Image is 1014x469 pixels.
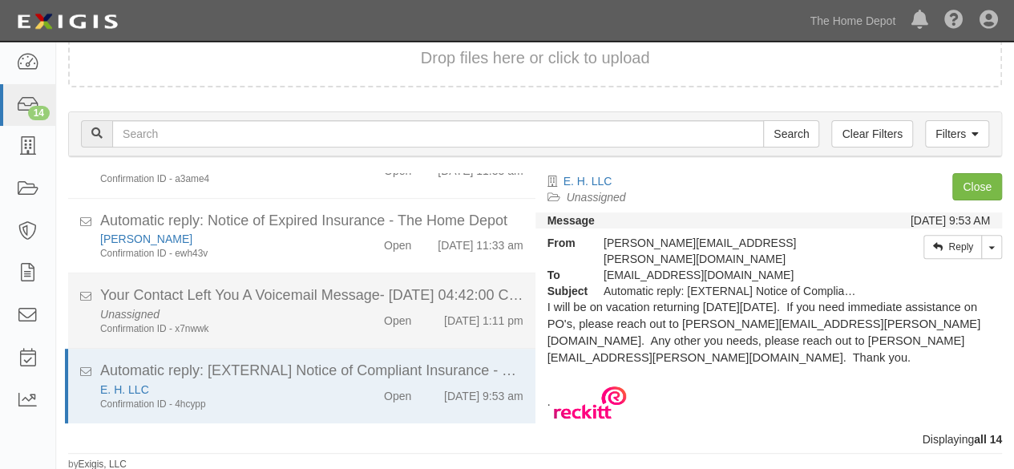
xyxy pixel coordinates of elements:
[100,322,337,336] div: Confirmation ID - x7nwwk
[384,231,411,253] div: Open
[535,267,592,283] strong: To
[547,299,991,366] p: I will be on vacation returning [DATE][DATE]. If you need immediate assistance on PO's, please re...
[100,398,337,411] div: Confirmation ID - 4hcypp
[592,267,874,283] div: party-yhvehw@sbainsurance.homedepot.com
[100,383,149,396] a: E. H. LLC
[911,212,990,228] div: [DATE] 9:53 AM
[952,173,1002,200] a: Close
[547,214,595,227] strong: Message
[444,382,523,404] div: [DATE] 9:53 am
[923,235,982,259] a: Reply
[564,175,612,188] a: E. H. LLC
[100,247,337,261] div: Confirmation ID - ewh43v
[925,120,989,148] a: Filters
[550,382,630,423] img: Reckitt
[592,235,874,267] div: [PERSON_NAME][EMAIL_ADDRESS][PERSON_NAME][DOMAIN_NAME]
[384,382,411,404] div: Open
[384,306,411,329] div: Open
[567,191,626,204] a: Unassigned
[112,120,764,148] input: Search
[100,308,160,321] em: Unassigned
[592,283,874,299] div: Automatic reply: [EXTERNAL] Notice of Compliant Insurance - The Home Depot
[12,7,123,36] img: logo-5460c22ac91f19d4615b14bd174203de0afe785f0fc80cf4dbbc73dc1793850b.png
[100,172,337,186] div: Confirmation ID - a3ame4
[535,235,592,251] strong: From
[56,431,1014,447] div: Displaying
[535,299,1003,421] div: . . Notice
[100,211,523,232] div: Automatic reply: Notice of Expired Insurance - The Home Depot
[100,232,192,245] a: [PERSON_NAME]
[535,283,592,299] strong: Subject
[974,433,1002,446] b: all 14
[802,5,903,37] a: The Home Depot
[421,46,650,70] button: Drop files here or click to upload
[438,231,523,253] div: [DATE] 11:33 am
[831,120,912,148] a: Clear Filters
[100,361,523,382] div: Automatic reply: [EXTERNAL] Notice of Compliant Insurance - The Home Depot
[444,306,523,329] div: [DATE] 1:11 pm
[944,11,964,30] i: Help Center - Complianz
[28,106,50,120] div: 14
[100,285,523,306] div: Your Contact Left You A Voicemail Message- 1/9/2025 04:42:00 Contact - inbox@thdmerchandising.com...
[763,120,819,148] input: Search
